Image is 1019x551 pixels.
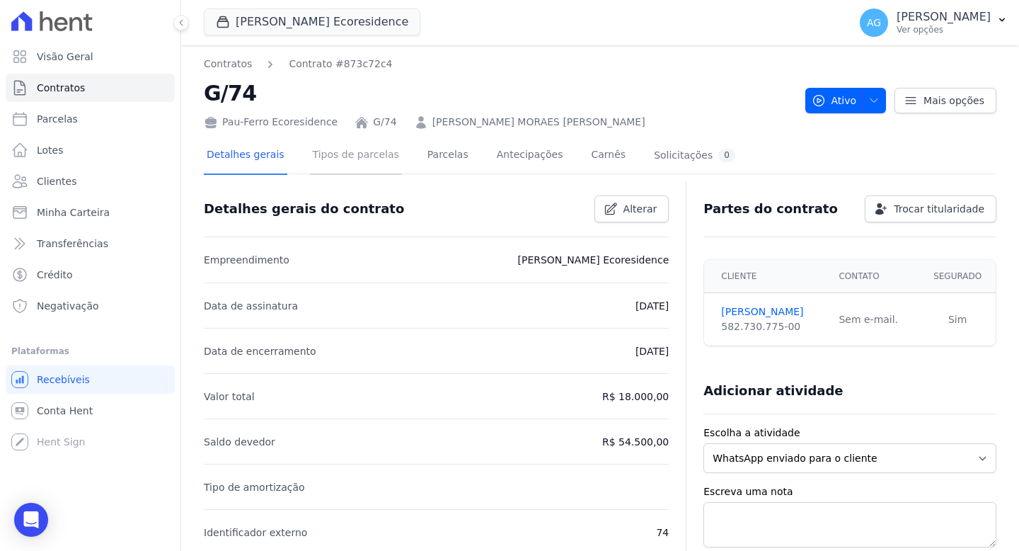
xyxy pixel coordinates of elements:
a: Trocar titularidade [865,195,996,222]
p: R$ 18.000,00 [602,388,669,405]
a: Contratos [204,57,252,72]
button: Ativo [805,88,887,113]
a: Mais opções [894,88,996,113]
h3: Adicionar atividade [703,382,843,399]
span: Visão Geral [37,50,93,64]
h3: Partes do contrato [703,200,838,217]
p: Empreendimento [204,251,289,268]
th: Segurado [919,260,996,293]
p: Data de encerramento [204,343,316,360]
span: Mais opções [923,93,984,108]
a: Negativação [6,292,175,320]
a: Contratos [6,74,175,102]
a: Clientes [6,167,175,195]
a: Minha Carteira [6,198,175,227]
span: Ativo [812,88,857,113]
div: Pau-Ferro Ecoresidence [204,115,338,130]
p: Data de assinatura [204,297,298,314]
p: Saldo devedor [204,433,275,450]
h3: Detalhes gerais do contrato [204,200,404,217]
a: [PERSON_NAME] MORAES [PERSON_NAME] [432,115,645,130]
h2: G/74 [204,77,794,109]
div: Open Intercom Messenger [14,503,48,537]
p: R$ 54.500,00 [602,433,669,450]
span: Lotes [37,143,64,157]
div: Solicitações [654,149,735,162]
span: Recebíveis [37,373,90,387]
span: Crédito [37,268,73,282]
span: Parcelas [37,112,78,126]
th: Cliente [704,260,830,293]
p: [DATE] [635,343,669,360]
td: Sem e-mail. [830,293,919,346]
p: Tipo de amortização [204,479,305,496]
label: Escolha a atividade [703,426,996,441]
a: Parcelas [425,137,471,175]
a: Lotes [6,136,175,164]
a: Recebíveis [6,365,175,394]
span: Transferências [37,237,108,251]
p: Valor total [204,388,255,405]
div: 0 [718,149,735,162]
span: Alterar [623,202,657,216]
a: Detalhes gerais [204,137,287,175]
a: Alterar [594,195,669,222]
a: Crédito [6,261,175,289]
a: Parcelas [6,105,175,133]
p: 74 [656,524,669,541]
a: Contrato #873c72c4 [289,57,392,72]
th: Contato [830,260,919,293]
p: Ver opções [897,24,991,35]
a: Conta Hent [6,397,175,425]
nav: Breadcrumb [204,57,393,72]
a: G/74 [373,115,396,130]
a: Antecipações [494,137,566,175]
a: Transferências [6,229,175,258]
p: [PERSON_NAME] [897,10,991,24]
button: [PERSON_NAME] Ecoresidence [204,8,420,35]
span: Minha Carteira [37,205,110,220]
td: Sim [919,293,996,346]
nav: Breadcrumb [204,57,794,72]
div: 582.730.775-00 [721,319,822,334]
span: AG [867,18,881,28]
label: Escreva uma nota [703,484,996,499]
a: Carnês [588,137,628,175]
p: [DATE] [635,297,669,314]
span: Trocar titularidade [894,202,984,216]
a: Tipos de parcelas [310,137,402,175]
span: Contratos [37,81,85,95]
a: [PERSON_NAME] [721,305,822,319]
span: Conta Hent [37,404,93,418]
span: Clientes [37,174,76,188]
a: Visão Geral [6,42,175,71]
div: Plataformas [11,343,169,360]
span: Negativação [37,299,99,313]
a: Solicitações0 [651,137,738,175]
p: Identificador externo [204,524,307,541]
button: AG [PERSON_NAME] Ver opções [848,3,1019,42]
p: [PERSON_NAME] Ecoresidence [517,251,669,268]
